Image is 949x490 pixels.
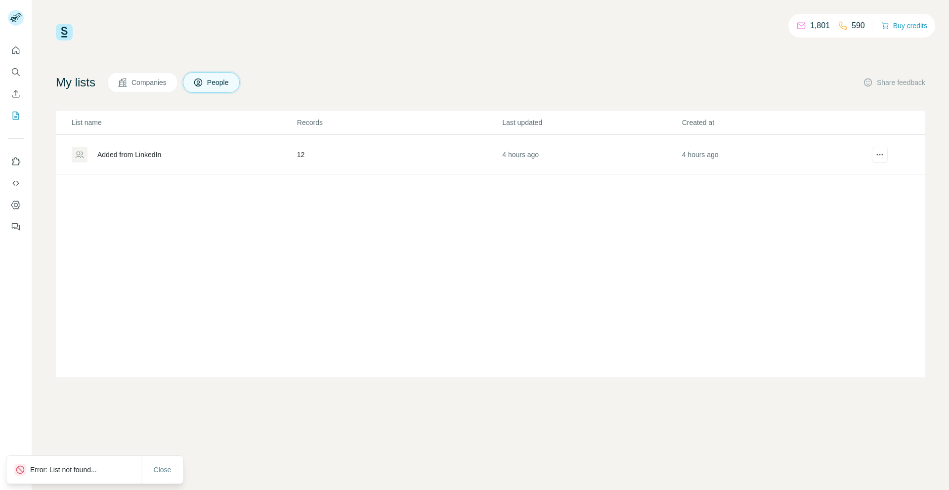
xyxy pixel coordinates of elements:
button: Dashboard [8,196,24,214]
button: Enrich CSV [8,85,24,103]
button: Quick start [8,41,24,59]
p: Created at [682,118,861,127]
h4: My lists [56,75,95,90]
img: Surfe Logo [56,24,73,41]
td: 4 hours ago [502,135,681,175]
p: 1,801 [810,20,830,32]
button: actions [872,147,888,163]
button: My lists [8,107,24,124]
button: Search [8,63,24,81]
button: Use Surfe API [8,174,24,192]
button: Share feedback [863,78,925,87]
span: People [207,78,230,87]
button: Feedback [8,218,24,236]
button: Use Surfe on LinkedIn [8,153,24,170]
button: Buy credits [881,19,927,33]
span: Close [154,465,172,475]
div: Added from LinkedIn [97,150,161,160]
button: Close [147,461,178,479]
p: List name [72,118,296,127]
p: Records [297,118,501,127]
p: Last updated [502,118,681,127]
span: Companies [131,78,168,87]
td: 12 [297,135,502,175]
p: 590 [852,20,865,32]
td: 4 hours ago [682,135,861,175]
p: Error: List not found... [30,465,105,475]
